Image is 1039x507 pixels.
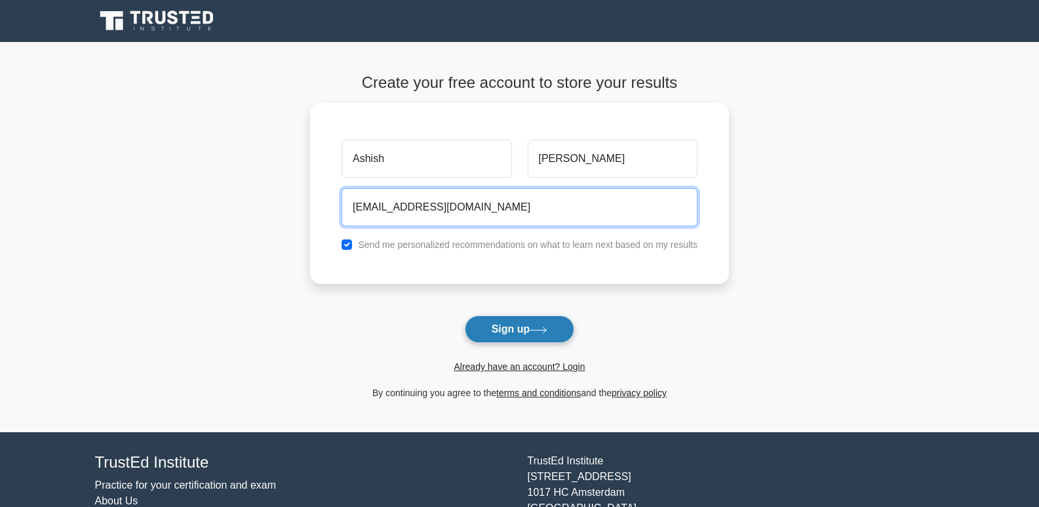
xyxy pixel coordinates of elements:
[465,315,575,343] button: Sign up
[95,495,138,506] a: About Us
[528,140,697,178] input: Last name
[612,388,667,398] a: privacy policy
[302,385,737,401] div: By continuing you agree to the and the
[342,188,697,226] input: Email
[496,388,581,398] a: terms and conditions
[358,239,697,250] label: Send me personalized recommendations on what to learn next based on my results
[310,73,729,92] h4: Create your free account to store your results
[95,453,512,472] h4: TrustEd Institute
[95,479,277,491] a: Practice for your certification and exam
[454,361,585,372] a: Already have an account? Login
[342,140,511,178] input: First name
